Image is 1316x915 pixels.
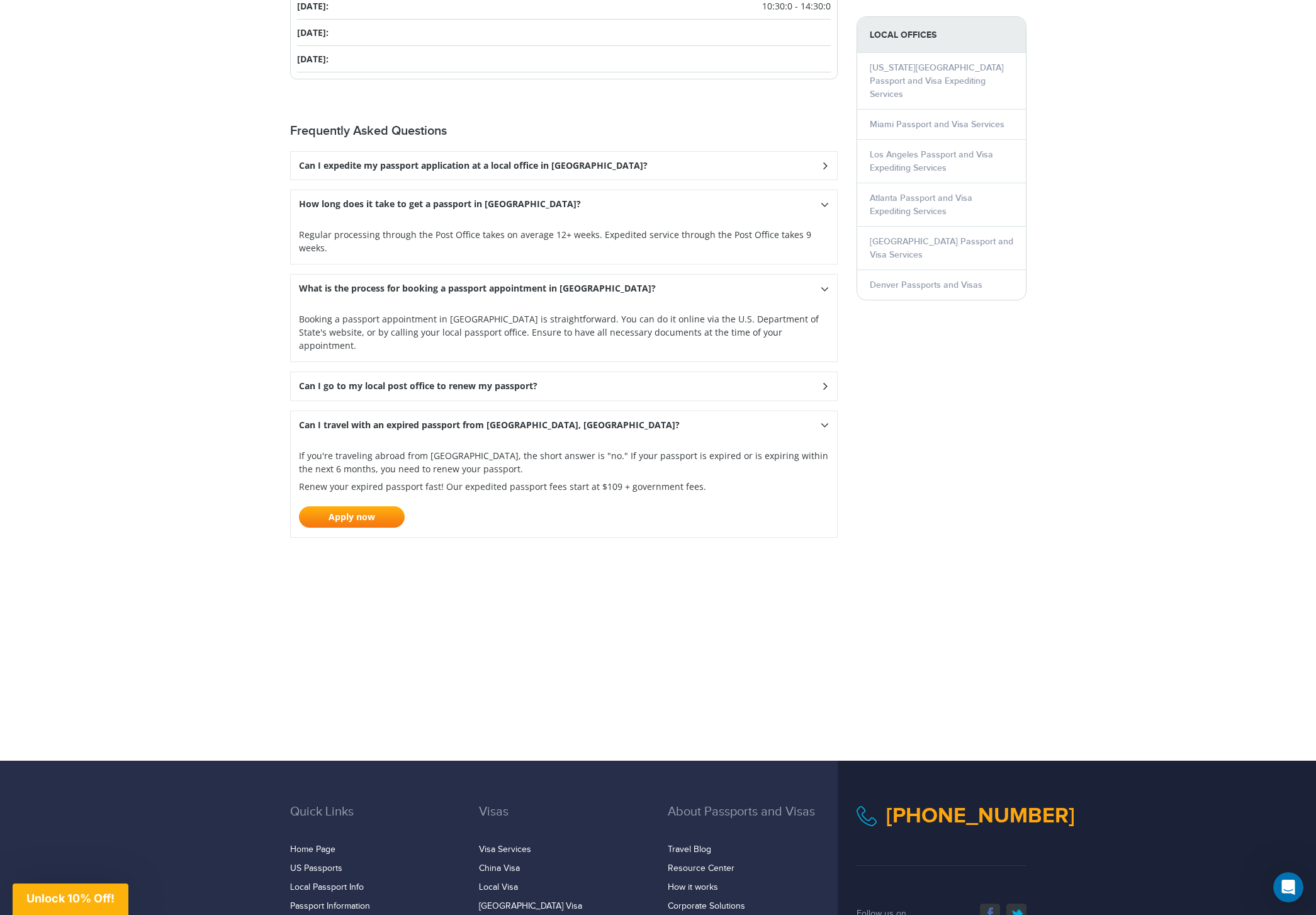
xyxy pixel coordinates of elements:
[870,236,1013,260] a: [GEOGRAPHIC_DATA] Passport and Visa Services
[870,193,972,217] a: Atlanta Passport and Visa Expediting Services
[13,884,128,915] div: Unlock 10% Off!
[299,228,829,254] p: Regular processing through the Post Office takes on average 12+ weeks. Expedited service through ...
[668,844,711,855] a: Travel Blog
[299,480,829,528] p: Renew your expired passport fast! Our expedited passport fees start at $109 + government fees.
[479,805,649,838] h3: Visas
[290,901,370,911] a: Passport Information
[299,161,648,171] h3: Can I expedite my passport application at a local office in [GEOGRAPHIC_DATA]?
[290,863,342,873] a: US Passports
[668,901,745,911] a: Corporate Solutions
[886,803,1075,829] a: [PHONE_NUMBER]
[668,882,718,892] a: How it works
[299,420,680,431] h3: Can I travel with an expired passport from [GEOGRAPHIC_DATA], [GEOGRAPHIC_DATA]?
[297,46,831,72] li: [DATE]:
[299,283,656,294] h3: What is the process for booking a passport appointment in [GEOGRAPHIC_DATA]?
[299,381,537,392] h3: Can I go to my local post office to renew my passport?
[870,119,1004,130] a: Miami Passport and Visa Services
[299,506,405,528] a: Apply now
[290,844,335,855] a: Home Page
[290,882,364,892] a: Local Passport Info
[297,20,831,46] li: [DATE]:
[290,547,838,679] iframe: fb:comments Facebook Social Plugin
[290,805,460,838] h3: Quick Links
[299,199,581,210] h3: How long does it take to get a passport in [GEOGRAPHIC_DATA]?
[870,62,1004,99] a: [US_STATE][GEOGRAPHIC_DATA] Passport and Visa Expediting Services
[26,892,115,905] span: Unlock 10% Off!
[668,805,838,838] h3: About Passports and Visas
[1273,872,1303,902] iframe: Intercom live chat
[870,149,993,173] a: Los Angeles Passport and Visa Expediting Services
[299,449,829,475] p: If you're traveling abroad from [GEOGRAPHIC_DATA], the short answer is "no." If your passport is ...
[479,863,520,873] a: China Visa
[857,17,1026,53] strong: LOCAL OFFICES
[870,280,982,290] a: Denver Passports and Visas
[290,123,838,139] h2: Frequently Asked Questions
[299,312,829,352] p: Booking a passport appointment in [GEOGRAPHIC_DATA] is straightforward. You can do it online via ...
[479,882,518,892] a: Local Visa
[668,863,734,873] a: Resource Center
[479,844,531,855] a: Visa Services
[479,901,582,911] a: [GEOGRAPHIC_DATA] Visa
